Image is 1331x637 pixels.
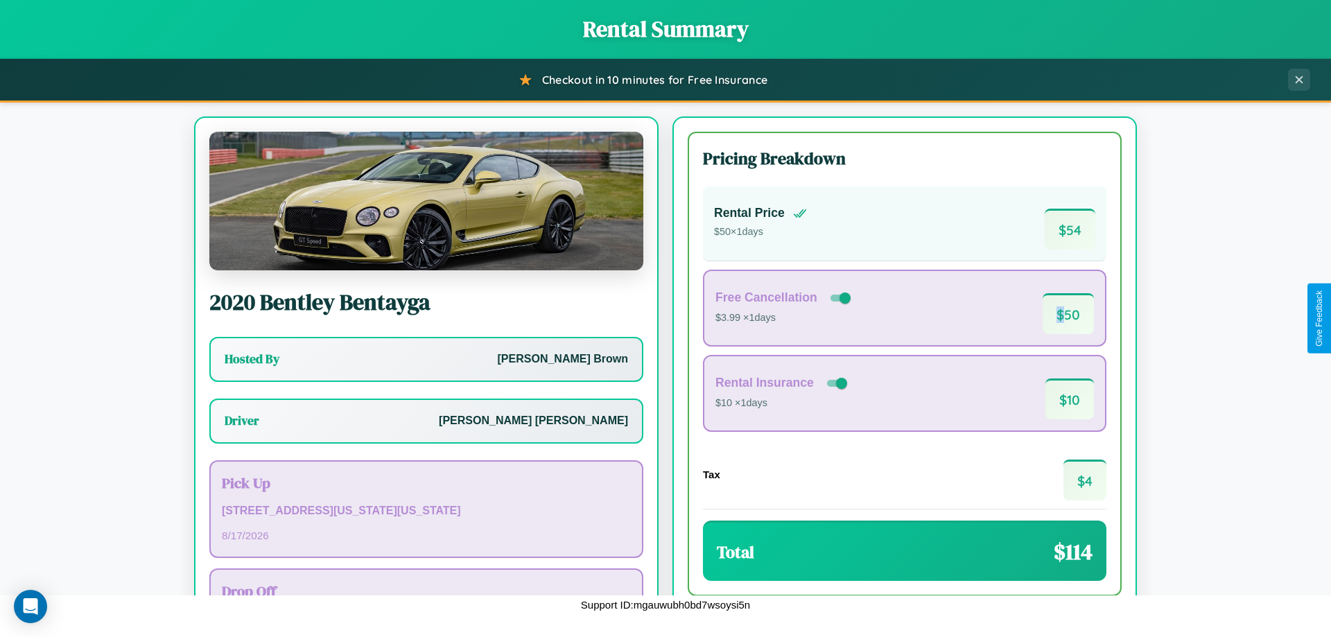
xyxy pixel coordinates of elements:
[14,590,47,623] div: Open Intercom Messenger
[581,595,750,614] p: Support ID: mgauwubh0bd7wsoysi5n
[715,309,853,327] p: $3.99 × 1 days
[703,469,720,480] h4: Tax
[498,349,628,369] p: [PERSON_NAME] Brown
[714,206,785,220] h4: Rental Price
[1314,290,1324,347] div: Give Feedback
[1043,293,1094,334] span: $ 50
[209,287,643,317] h2: 2020 Bentley Bentayga
[703,147,1106,170] h3: Pricing Breakdown
[222,473,631,493] h3: Pick Up
[1045,378,1094,419] span: $ 10
[714,223,807,241] p: $ 50 × 1 days
[1054,536,1093,567] span: $ 114
[439,411,628,431] p: [PERSON_NAME] [PERSON_NAME]
[1063,460,1106,500] span: $ 4
[542,73,767,87] span: Checkout in 10 minutes for Free Insurance
[715,376,814,390] h4: Rental Insurance
[14,14,1317,44] h1: Rental Summary
[1045,209,1095,250] span: $ 54
[222,501,631,521] p: [STREET_ADDRESS][US_STATE][US_STATE]
[715,394,850,412] p: $10 × 1 days
[225,351,279,367] h3: Hosted By
[222,581,631,601] h3: Drop Off
[209,132,643,270] img: Bentley Bentayga
[715,290,817,305] h4: Free Cancellation
[717,541,754,564] h3: Total
[225,412,259,429] h3: Driver
[222,526,631,545] p: 8 / 17 / 2026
